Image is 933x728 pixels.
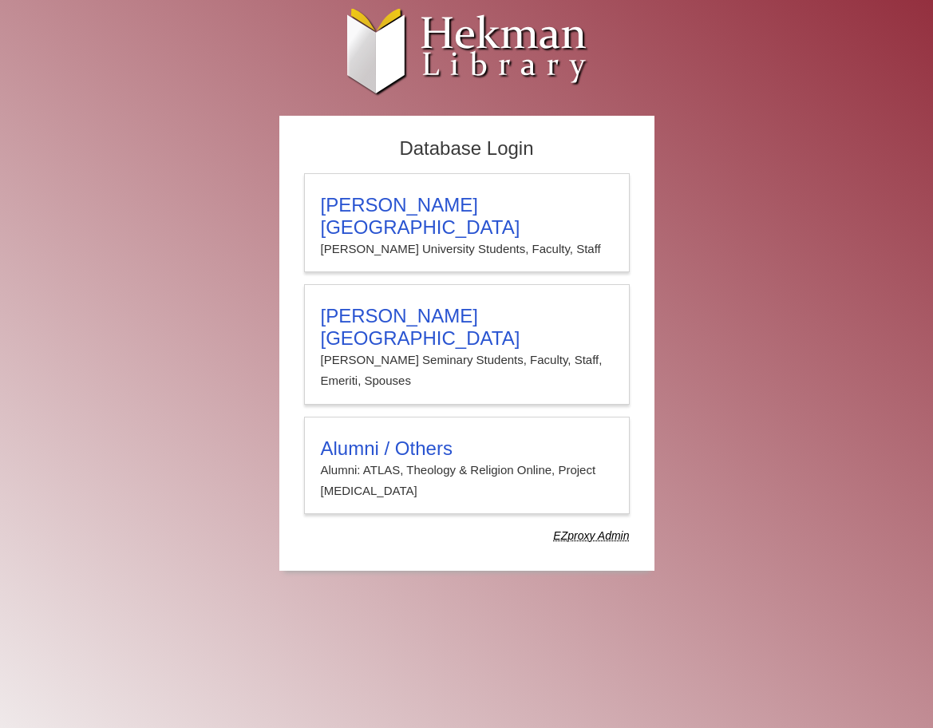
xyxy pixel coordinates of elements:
h3: [PERSON_NAME][GEOGRAPHIC_DATA] [321,194,613,239]
h2: Database Login [296,133,638,165]
a: [PERSON_NAME][GEOGRAPHIC_DATA][PERSON_NAME] University Students, Faculty, Staff [304,173,630,272]
dfn: Use Alumni login [553,529,629,542]
summary: Alumni / OthersAlumni: ATLAS, Theology & Religion Online, Project [MEDICAL_DATA] [321,437,613,502]
h3: Alumni / Others [321,437,613,460]
p: [PERSON_NAME] Seminary Students, Faculty, Staff, Emeriti, Spouses [321,350,613,392]
p: Alumni: ATLAS, Theology & Religion Online, Project [MEDICAL_DATA] [321,460,613,502]
h3: [PERSON_NAME][GEOGRAPHIC_DATA] [321,305,613,350]
p: [PERSON_NAME] University Students, Faculty, Staff [321,239,613,259]
a: [PERSON_NAME][GEOGRAPHIC_DATA][PERSON_NAME] Seminary Students, Faculty, Staff, Emeriti, Spouses [304,284,630,405]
